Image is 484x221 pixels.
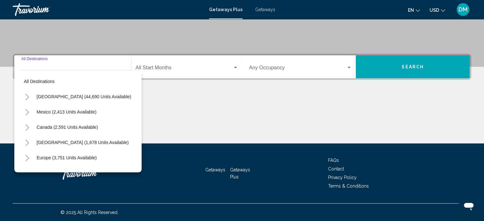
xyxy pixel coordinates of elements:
[328,166,344,171] a: Contact
[459,196,479,216] iframe: Button to launch messaging window
[60,210,118,215] span: © 2025 All Rights Reserved.
[33,105,100,119] button: Mexico (2,413 units available)
[33,120,101,135] button: Canada (2,591 units available)
[21,136,33,149] button: Toggle Caribbean & Atlantic Islands (1,678 units available)
[37,109,96,114] span: Mexico (2,413 units available)
[21,90,33,103] button: Toggle United States (44,690 units available)
[33,166,128,180] button: [GEOGRAPHIC_DATA] (188 units available)
[230,167,250,179] a: Getaways Plus
[37,155,97,160] span: Europe (3,751 units available)
[13,3,203,16] a: Travorium
[328,183,369,189] a: Terms & Conditions
[37,94,131,99] span: [GEOGRAPHIC_DATA] (44,690 units available)
[21,151,33,164] button: Toggle Europe (3,751 units available)
[408,5,420,15] button: Change language
[21,74,135,89] button: All destinations
[21,167,33,179] button: Toggle Australia (188 units available)
[459,6,467,13] span: DM
[328,158,339,163] a: FAQs
[408,8,414,13] span: en
[33,89,134,104] button: [GEOGRAPHIC_DATA] (44,690 units available)
[21,106,33,118] button: Toggle Mexico (2,413 units available)
[205,167,225,172] a: Getaways
[455,3,471,16] button: User Menu
[21,121,33,134] button: Toggle Canada (2,591 units available)
[402,65,424,70] span: Search
[33,135,132,150] button: [GEOGRAPHIC_DATA] (1,678 units available)
[60,164,124,183] a: Travorium
[430,5,445,15] button: Change currency
[24,79,55,84] span: All destinations
[37,140,129,145] span: [GEOGRAPHIC_DATA] (1,678 units available)
[328,175,357,180] a: Privacy Policy
[14,55,470,78] div: Search widget
[209,7,242,12] a: Getaways Plus
[356,55,470,78] button: Search
[37,125,98,130] span: Canada (2,591 units available)
[255,7,275,12] a: Getaways
[33,150,100,165] button: Europe (3,751 units available)
[430,8,439,13] span: USD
